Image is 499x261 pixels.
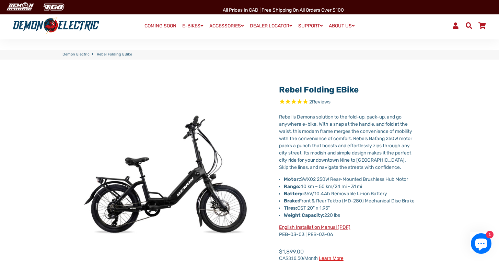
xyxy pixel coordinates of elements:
[284,198,299,204] strong: Brake:
[284,212,416,219] li: 220 lbs
[279,248,344,261] span: $1,899.00
[284,183,416,190] li: 40 km – 50 km/24 mi - 31 mi
[284,184,300,189] strong: Range:
[279,85,359,95] a: Rebel Folding eBike
[312,99,330,105] span: Reviews
[309,99,330,105] span: 2 reviews
[284,205,297,211] strong: Tires:
[279,224,416,238] p: PEB-03-03 | PEB-03-06
[279,114,412,170] span: Rebel is Demons solution to the fold-up, pack-up, and go anywhere e-bike. With a snap at the hand...
[62,52,90,58] a: Demon Electric
[40,1,68,13] img: TGB Canada
[326,21,357,31] a: ABOUT US
[296,21,325,31] a: SUPPORT
[207,21,246,31] a: ACCESSORIES
[279,98,416,106] span: Rated 5.0 out of 5 stars 2 reviews
[180,21,206,31] a: E-BIKES
[284,190,416,197] li: 36V/10.4Ah Removable Li-ion Battery
[284,212,324,218] strong: Weight Capacity:
[284,176,300,182] strong: Motor:
[247,21,295,31] a: DEALER LOCATOR
[142,21,179,31] a: COMING SOON
[284,176,416,183] li: SWX02 250W Rear-Mounted Brushless Hub Motor
[279,224,350,230] a: English Installation Manual (PDF)
[284,191,304,197] strong: Battery:
[223,7,344,13] span: All Prices in CAD | Free shipping on all orders over $100
[284,197,416,204] li: Front & Rear Tektro (MD-280) Mechanical Disc Brake
[3,1,36,13] img: Demon Electric
[284,204,416,212] li: CST 20" x 1.95"
[97,52,132,58] span: Rebel Folding eBike
[10,17,102,35] img: Demon Electric logo
[469,233,494,256] inbox-online-store-chat: Shopify online store chat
